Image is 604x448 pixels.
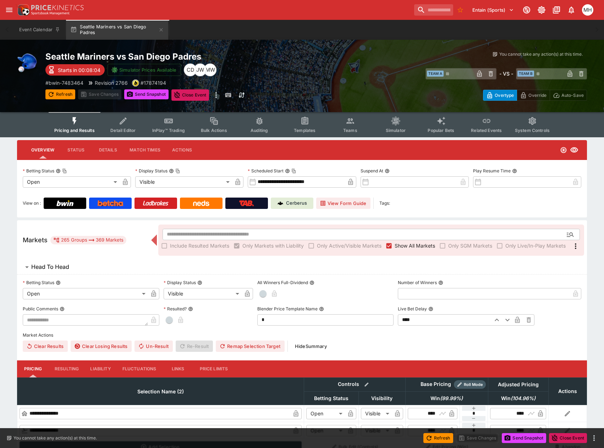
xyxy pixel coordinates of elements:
[473,168,511,174] p: Play Resume Time
[505,242,566,249] span: Only Live/In-Play Markets
[84,360,116,377] button: Liability
[45,51,316,62] h2: Copy To Clipboard
[271,198,313,209] a: Cerberus
[45,79,83,87] p: Copy To Clipboard
[428,128,454,133] span: Popular Bets
[565,4,578,16] button: Notifications
[108,64,181,76] button: Simulator Prices Available
[194,63,207,76] div: Justin Walsh
[398,280,437,286] p: Number of Winners
[56,200,73,206] img: Bwin
[175,168,180,173] button: Copy To Clipboard
[164,306,187,312] p: Resulted?
[363,394,400,403] span: Visibility
[471,128,502,133] span: Related Events
[278,200,283,206] img: Cerberus
[49,112,555,137] div: Event type filters
[176,341,213,352] span: Re-Result
[60,306,65,311] button: Public Comments
[257,306,318,312] p: Blender Price Template Name
[517,71,534,77] span: Team B
[17,260,587,274] button: Head To Head
[517,90,550,101] button: Override
[164,288,242,299] div: Visible
[23,306,58,312] p: Public Comments
[152,128,185,133] span: InPlay™ Trading
[17,51,40,74] img: baseball.png
[361,408,392,419] div: Visible
[98,200,123,206] img: Betcha
[134,341,172,352] button: Un-Result
[197,280,202,285] button: Display Status
[454,380,486,389] div: Show/hide Price Roll mode configuration.
[291,168,296,173] button: Copy To Clipboard
[110,128,136,133] span: Detail Editor
[56,168,61,173] button: Betting StatusCopy To Clipboard
[194,360,234,377] button: Price Limits
[95,79,128,87] p: Revision 2766
[438,280,443,285] button: Number of Winners
[423,394,471,403] span: Win(99.99%)
[385,168,390,173] button: Suspend At
[54,128,95,133] span: Pricing and Results
[15,20,65,40] button: Event Calendar
[248,168,284,174] p: Scheduled Start
[423,433,453,443] button: Refresh
[251,128,268,133] span: Auditing
[395,242,435,249] span: Show All Markets
[31,5,84,10] img: PriceKinetics
[515,128,550,133] span: System Controls
[571,242,580,250] svg: More
[379,198,390,209] label: Tags:
[550,4,563,16] button: Documentation
[184,63,197,76] div: Cameron Duffy
[16,3,30,17] img: PriceKinetics Logo
[204,63,216,76] div: Michael Wilczynski
[309,280,314,285] button: All Winners Full-Dividend
[62,168,67,173] button: Copy To Clipboard
[386,128,406,133] span: Simulator
[132,80,139,86] img: bwin.png
[23,280,54,286] p: Betting Status
[361,168,383,174] p: Suspend At
[23,168,54,174] p: Betting Status
[60,142,92,159] button: Status
[132,79,139,87] div: bwin
[164,280,196,286] p: Display Status
[428,306,433,311] button: Live Bet Delay
[560,146,567,154] svg: Open
[502,433,546,443] button: Send Snapshot
[418,380,454,389] div: Base Pricing
[23,341,68,352] button: Clear Results
[162,360,194,377] button: Links
[141,79,166,87] p: Copy To Clipboard
[26,142,60,159] button: Overview
[306,394,356,403] span: Betting Status
[56,280,61,285] button: Betting Status
[242,242,304,249] span: Only Markets with Liability
[193,200,209,206] img: Neds
[92,142,124,159] button: Details
[23,236,48,244] h5: Markets
[580,2,595,18] button: Michael Hutchinson
[461,382,486,388] span: Roll Mode
[570,146,578,154] svg: Visible
[590,434,598,442] button: more
[535,4,548,16] button: Toggle light/dark mode
[483,90,587,101] div: Start From
[528,92,547,99] p: Override
[398,306,427,312] p: Live Bet Delay
[212,89,220,101] button: more
[511,394,536,403] em: ( 104.96 %)
[143,200,169,206] img: Ladbrokes
[448,242,492,249] span: Only SGM Markets
[117,360,162,377] button: Fluctuations
[550,90,587,101] button: Auto-Save
[440,394,463,403] em: ( 99.99 %)
[455,4,466,16] button: No Bookmarks
[49,360,84,377] button: Resulting
[316,198,370,209] button: View Form Guide
[13,435,97,441] p: You cannot take any action(s) at this time.
[362,380,371,389] button: Bulk edit
[17,360,49,377] button: Pricing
